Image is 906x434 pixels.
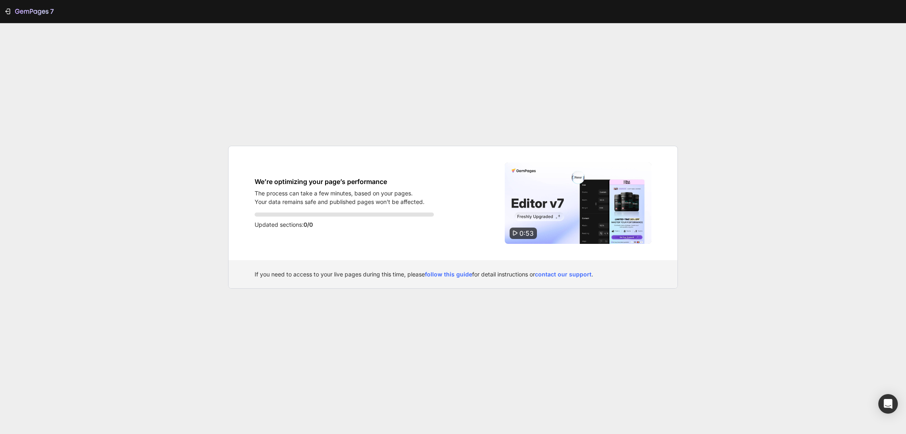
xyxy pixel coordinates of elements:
a: contact our support [535,271,592,278]
h1: We’re optimizing your page’s performance [255,177,424,186]
p: Updated sections: [255,220,434,230]
p: The process can take a few minutes, based on your pages. [255,189,424,197]
p: 7 [50,7,54,16]
p: Your data remains safe and published pages won’t be affected. [255,197,424,206]
span: 0/0 [303,221,313,228]
div: Open Intercom Messenger [878,394,898,414]
div: If you need to access to your live pages during this time, please for detail instructions or . [255,270,651,278]
img: Video thumbnail [505,162,651,244]
span: 0:53 [519,229,534,237]
a: follow this guide [425,271,472,278]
